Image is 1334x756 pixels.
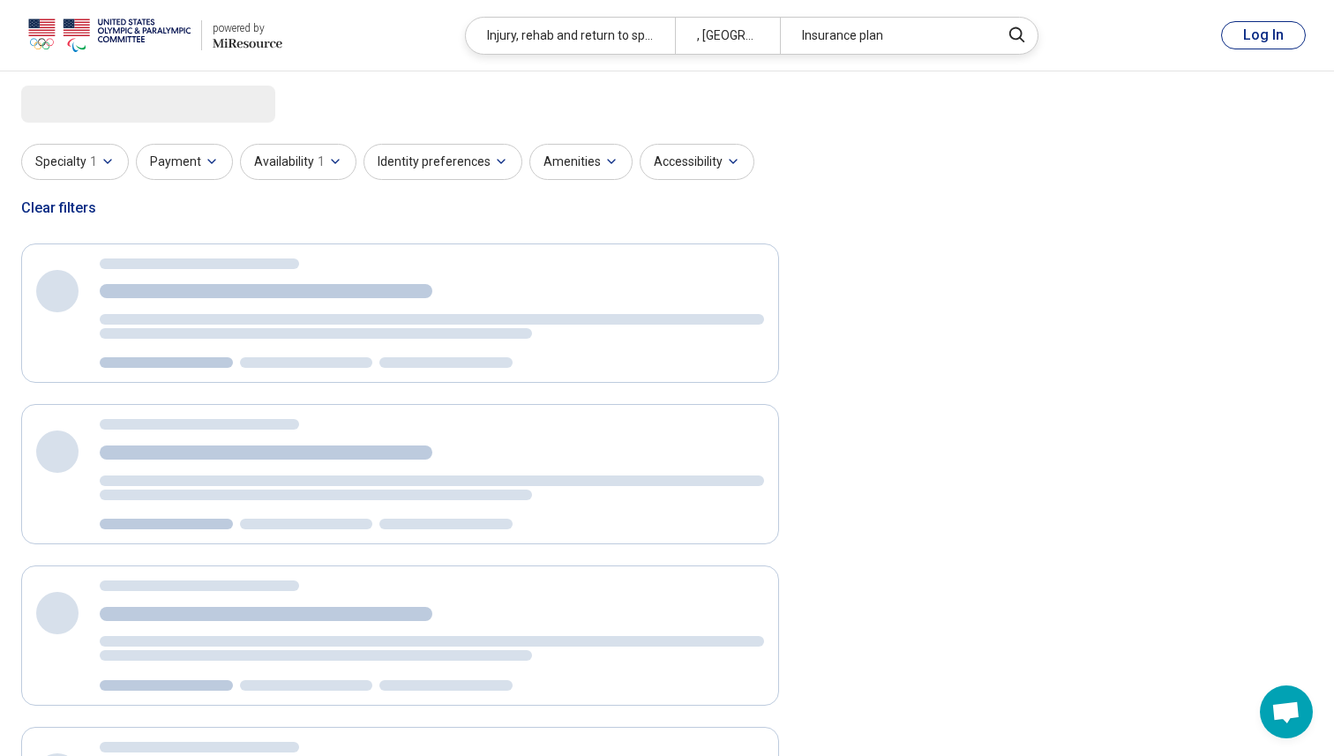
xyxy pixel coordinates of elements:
[28,14,191,56] img: USOPC
[90,153,97,171] span: 1
[240,144,356,180] button: Availability1
[21,187,96,229] div: Clear filters
[640,144,754,180] button: Accessibility
[213,20,282,36] div: powered by
[21,144,129,180] button: Specialty1
[28,14,282,56] a: USOPCpowered by
[529,144,633,180] button: Amenities
[675,18,780,54] div: , [GEOGRAPHIC_DATA]
[466,18,675,54] div: Injury, rehab and return to sport
[363,144,522,180] button: Identity preferences
[780,18,989,54] div: Insurance plan
[21,86,169,121] span: Loading...
[318,153,325,171] span: 1
[1260,685,1313,738] div: Open chat
[1221,21,1306,49] button: Log In
[136,144,233,180] button: Payment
